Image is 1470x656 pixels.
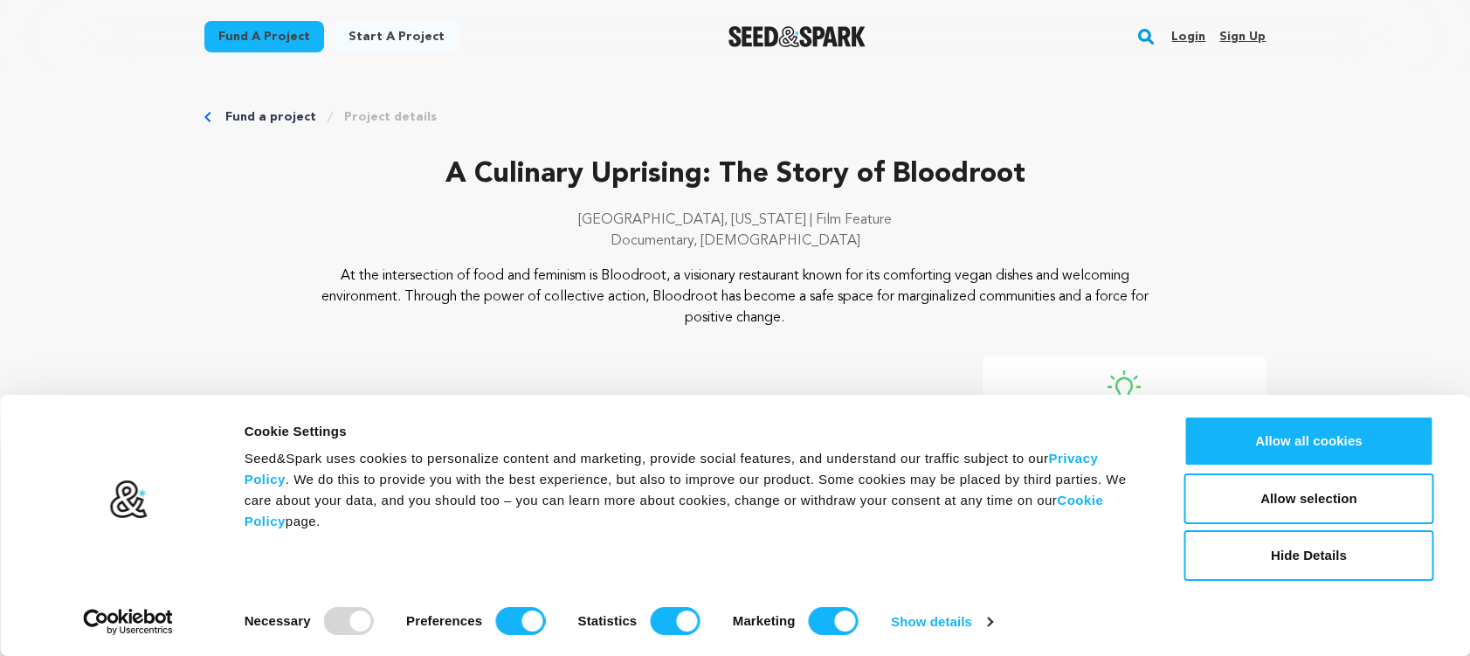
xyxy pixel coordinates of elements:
[728,26,866,47] img: Seed&Spark Logo Dark Mode
[245,613,311,628] strong: Necessary
[204,231,1266,252] p: Documentary, [DEMOGRAPHIC_DATA]
[335,21,459,52] a: Start a project
[344,108,437,126] a: Project details
[108,480,148,520] img: logo
[1184,530,1434,581] button: Hide Details
[1171,23,1205,51] a: Login
[245,448,1145,532] div: Seed&Spark uses cookies to personalize content and marketing, provide social features, and unders...
[225,108,316,126] a: Fund a project
[204,210,1266,231] p: [GEOGRAPHIC_DATA], [US_STATE] | Film Feature
[1184,473,1434,524] button: Allow selection
[406,613,482,628] strong: Preferences
[310,266,1160,328] p: At the intersection of food and feminism is Bloodroot, a visionary restaurant known for its comfo...
[204,21,324,52] a: Fund a project
[733,613,796,628] strong: Marketing
[1219,23,1266,51] a: Sign up
[578,613,638,628] strong: Statistics
[1184,416,1434,466] button: Allow all cookies
[244,600,245,601] legend: Consent Selection
[52,609,204,635] a: Usercentrics Cookiebot - opens in a new window
[204,108,1266,126] div: Breadcrumb
[728,26,866,47] a: Seed&Spark Homepage
[891,609,992,635] a: Show details
[245,421,1145,442] div: Cookie Settings
[204,154,1266,196] p: A Culinary Uprising: The Story of Bloodroot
